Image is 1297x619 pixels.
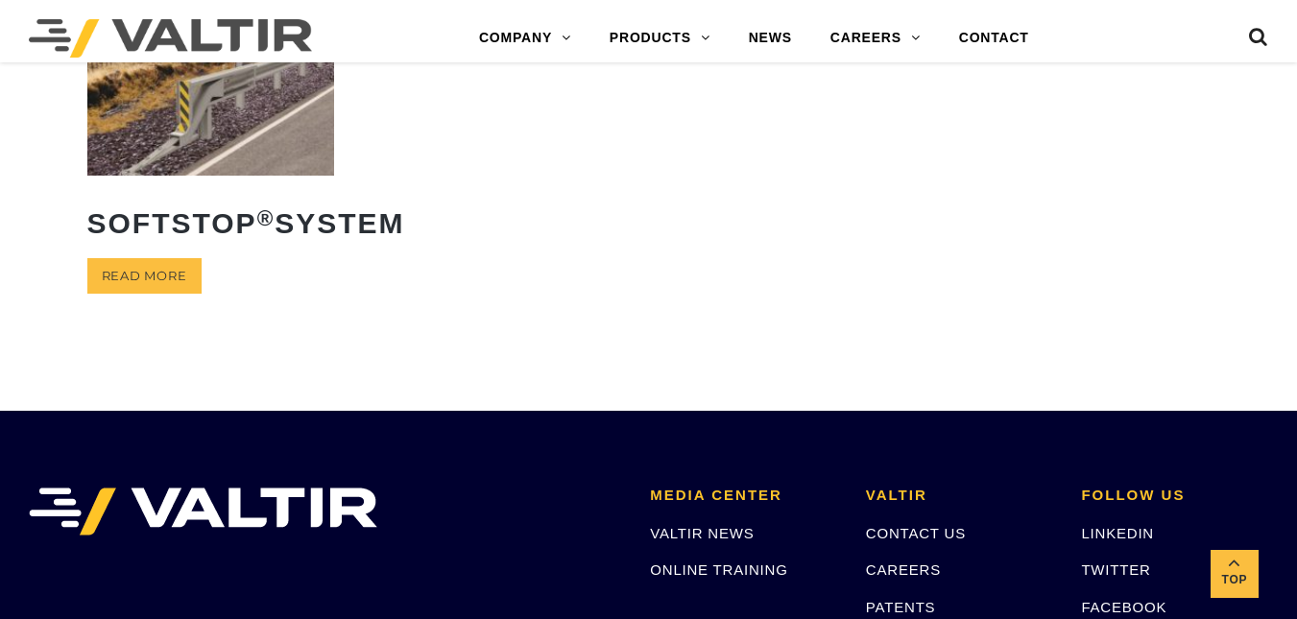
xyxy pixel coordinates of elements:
a: CAREERS [866,561,941,578]
a: ONLINE TRAINING [650,561,787,578]
a: VALTIR NEWS [650,525,754,541]
a: FACEBOOK [1081,599,1166,615]
a: PATENTS [866,599,936,615]
a: TWITTER [1081,561,1150,578]
span: Top [1211,569,1259,591]
h2: SoftStop System [87,193,335,253]
a: COMPANY [460,19,590,58]
a: CAREERS [811,19,940,58]
img: SoftStop System End Terminal [87,20,335,175]
a: PRODUCTS [590,19,730,58]
img: Valtir [29,19,312,58]
a: NEWS [730,19,811,58]
h2: FOLLOW US [1081,488,1268,504]
a: Read more about “SoftStop® System” [87,258,202,294]
a: SoftStop®System [87,20,335,252]
h2: VALTIR [866,488,1053,504]
a: CONTACT [940,19,1048,58]
h2: MEDIA CENTER [650,488,837,504]
a: Top [1211,550,1259,598]
a: CONTACT US [866,525,966,541]
img: VALTIR [29,488,377,536]
sup: ® [257,206,276,230]
a: LINKEDIN [1081,525,1154,541]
